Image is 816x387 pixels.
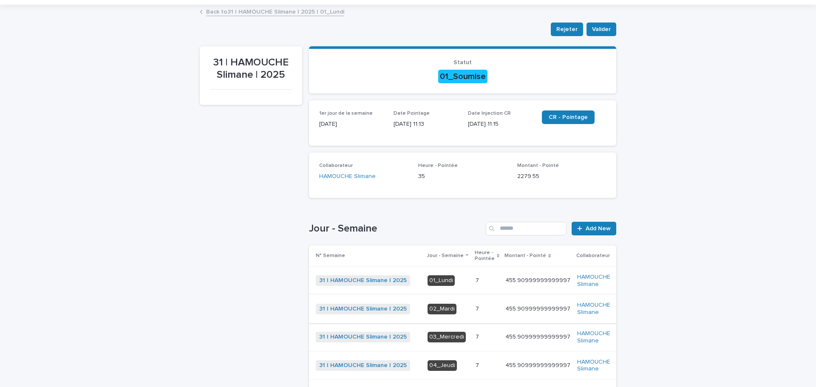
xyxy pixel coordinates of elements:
p: 455.90999999999997 [505,304,572,313]
span: Collaborateur [319,163,353,168]
div: 01_Lundi [428,275,455,286]
a: 31 | HAMOUCHE Slimane | 2025 [319,277,407,284]
a: 31 | HAMOUCHE Slimane | 2025 [319,305,407,313]
p: 7 [476,275,481,284]
span: Statut [453,59,472,65]
a: Add New [572,222,616,235]
tr: 31 | HAMOUCHE Slimane | 2025 03_Mercredi77 455.90999999999997455.90999999999997 HAMOUCHE Slimane [309,323,624,351]
a: HAMOUCHE Slimane [577,274,610,288]
p: [DATE] 11:15 [468,120,532,129]
span: Valider [592,25,611,34]
tr: 31 | HAMOUCHE Slimane | 2025 02_Mardi77 455.90999999999997455.90999999999997 HAMOUCHE Slimane [309,295,624,323]
a: HAMOUCHE Slimane [577,302,610,316]
tr: 31 | HAMOUCHE Slimane | 2025 01_Lundi77 455.90999999999997455.90999999999997 HAMOUCHE Slimane [309,266,624,295]
span: Rejeter [556,25,578,34]
p: [DATE] 11:13 [394,120,458,129]
p: 455.90999999999997 [505,275,572,284]
span: 1er jour de la semaine [319,111,373,116]
p: Heure - Pointée [475,248,495,264]
p: Collaborateur [576,251,610,260]
tr: 31 | HAMOUCHE Slimane | 2025 04_Jeudi77 455.90999999999997455.90999999999997 HAMOUCHE Slimane [309,351,624,380]
div: 02_Mardi [428,304,456,314]
a: HAMOUCHE Slimane [319,172,376,181]
p: [DATE] [319,120,383,129]
span: Heure - Pointée [418,163,458,168]
button: Rejeter [551,23,583,36]
p: 7 [476,304,481,313]
button: Valider [586,23,616,36]
p: Montant - Pointé [504,251,546,260]
p: N° Semaine [316,251,345,260]
span: Add New [586,226,611,232]
p: Jour - Semaine [427,251,464,260]
a: CR - Pointage [542,110,595,124]
h1: Jour - Semaine [309,223,482,235]
span: Montant - Pointé [517,163,559,168]
a: HAMOUCHE Slimane [577,330,610,345]
span: Date Pointage [394,111,430,116]
div: 04_Jeudi [428,360,457,371]
a: 31 | HAMOUCHE Slimane | 2025 [319,333,407,341]
a: Back to31 | HAMOUCHE Slimane | 2025 | 01_Lundi [206,6,344,16]
div: 01_Soumise [438,70,487,83]
input: Search [486,222,567,235]
a: HAMOUCHE Slimane [577,359,610,373]
p: 35 [418,172,507,181]
p: 7 [476,332,481,341]
p: 31 | HAMOUCHE Slimane | 2025 [210,56,292,81]
p: 455.90999999999997 [505,332,572,341]
span: Date Injection CR [468,111,511,116]
p: 2279.55 [517,172,606,181]
a: 31 | HAMOUCHE Slimane | 2025 [319,362,407,369]
p: 7 [476,360,481,369]
div: 03_Mercredi [428,332,466,342]
span: CR - Pointage [549,114,588,120]
p: 455.90999999999997 [505,360,572,369]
